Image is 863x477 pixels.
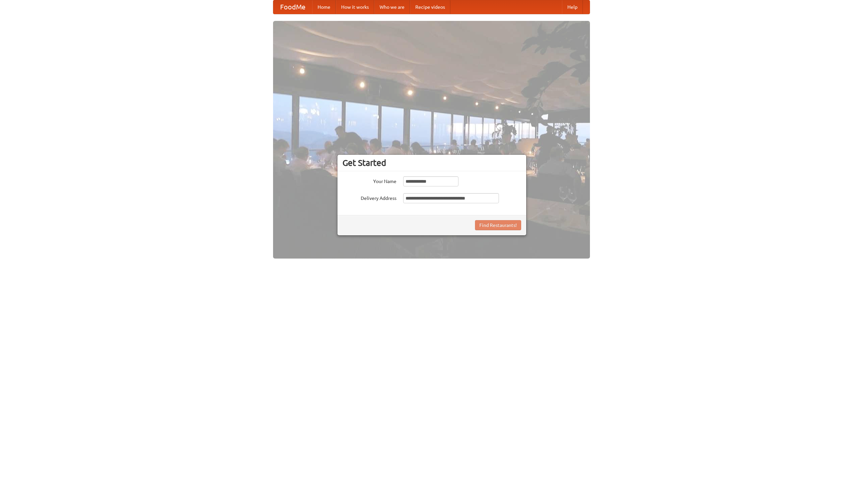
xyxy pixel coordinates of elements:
a: Recipe videos [410,0,450,14]
label: Delivery Address [343,193,396,202]
a: How it works [336,0,374,14]
label: Your Name [343,176,396,185]
h3: Get Started [343,158,521,168]
a: Home [312,0,336,14]
a: Who we are [374,0,410,14]
a: Help [562,0,583,14]
a: FoodMe [273,0,312,14]
button: Find Restaurants! [475,220,521,230]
